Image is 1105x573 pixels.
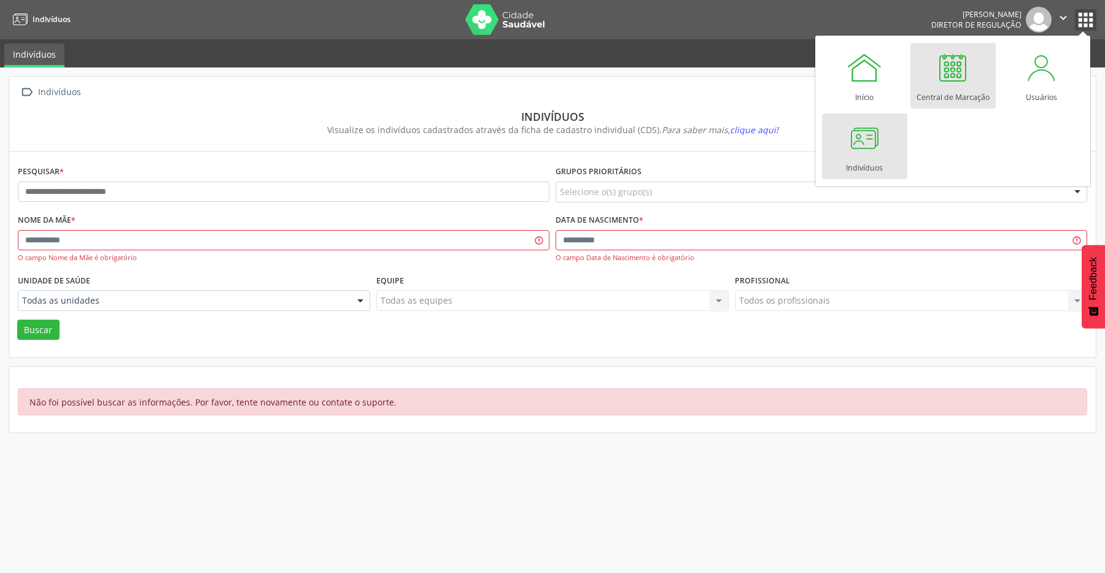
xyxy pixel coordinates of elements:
[556,163,642,182] label: Grupos prioritários
[931,9,1022,20] div: [PERSON_NAME]
[1075,9,1096,31] button: apps
[18,388,1087,415] div: Não foi possível buscar as informações. Por favor, tente novamente ou contate o suporte.
[1057,11,1070,25] i: 
[560,185,652,198] span: Selecione o(s) grupo(s)
[18,83,83,101] a:  Indivíduos
[931,20,1022,30] span: Diretor de regulação
[17,320,60,340] button: Buscar
[376,271,404,290] label: Equipe
[822,113,907,179] a: Indivíduos
[556,253,1087,263] div: O campo Data de Nascimento é obrigatório
[22,294,345,307] span: Todas as unidades
[735,271,790,290] label: Profissional
[4,44,64,67] a: Indivíduos
[662,124,778,136] i: Para saber mais,
[26,110,1079,123] div: Indivíduos
[18,271,90,290] label: Unidade de saúde
[26,123,1079,136] div: Visualize os indivíduos cadastrados através da ficha de cadastro individual (CDS).
[1088,257,1099,300] span: Feedback
[33,14,71,25] span: Indivíduos
[9,9,71,29] a: Indivíduos
[18,253,549,263] div: O campo Nome da Mãe é obrigatório
[18,83,36,101] i: 
[36,83,83,101] div: Indivíduos
[1026,7,1052,33] img: img
[556,211,643,230] label: Data de nascimento
[1082,245,1105,328] button: Feedback - Mostrar pesquisa
[18,211,76,230] label: Nome da mãe
[730,124,778,136] span: clique aqui!
[999,43,1084,109] a: Usuários
[910,43,996,109] a: Central de Marcação
[822,43,907,109] a: Início
[18,163,64,182] label: Pesquisar
[1052,7,1075,33] button: 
